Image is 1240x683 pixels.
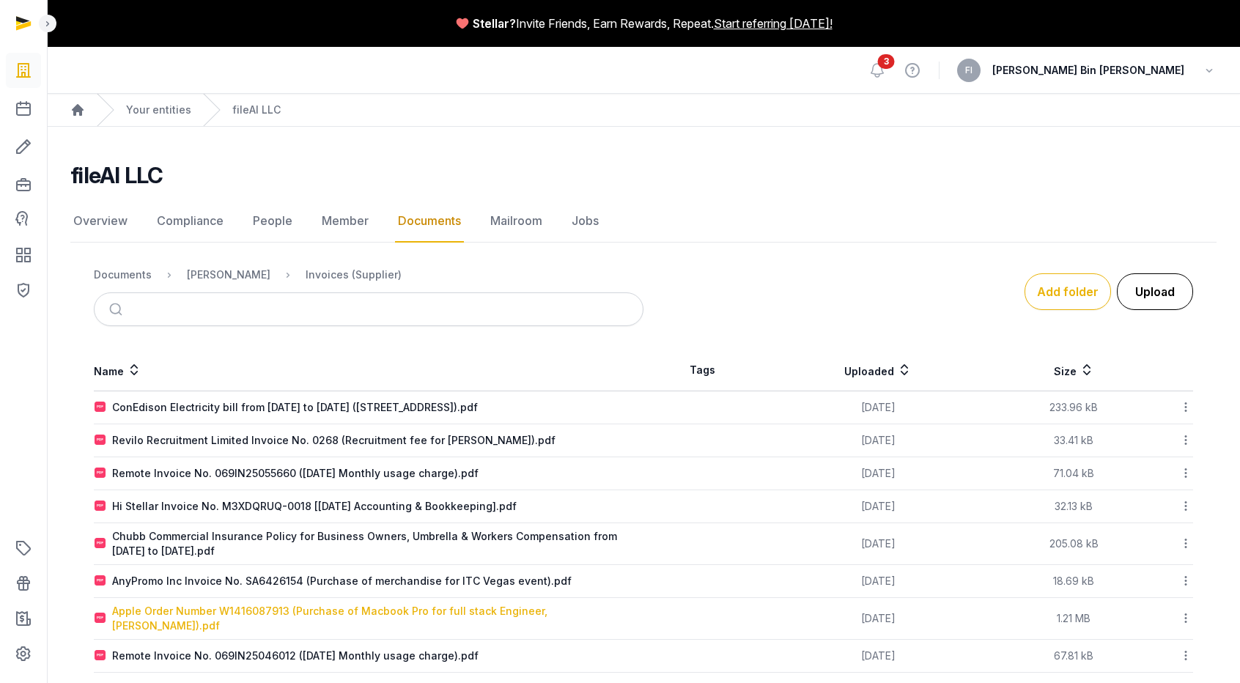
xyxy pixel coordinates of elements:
[861,575,896,587] span: [DATE]
[714,15,833,32] a: Start referring [DATE]!
[306,267,402,282] div: Invoices (Supplier)
[976,513,1240,683] iframe: Chat Widget
[861,612,896,624] span: [DATE]
[994,457,1153,490] td: 71.04 kB
[112,466,479,481] div: Remote Invoice No. 069IN25055660 ([DATE] Monthly usage charge).pdf
[70,200,130,243] a: Overview
[861,434,896,446] span: [DATE]
[1117,273,1193,310] button: Upload
[992,62,1184,79] span: [PERSON_NAME] Bin [PERSON_NAME]
[1025,273,1111,310] button: Add folder
[957,59,981,82] button: FI
[94,257,643,292] nav: Breadcrumb
[861,537,896,550] span: [DATE]
[95,613,106,624] img: pdf.svg
[95,538,106,550] img: pdf.svg
[569,200,602,243] a: Jobs
[154,200,226,243] a: Compliance
[473,15,516,32] span: Stellar?
[861,467,896,479] span: [DATE]
[94,267,152,282] div: Documents
[965,66,973,75] span: FI
[112,400,478,415] div: ConEdison Electricity bill from [DATE] to [DATE] ([STREET_ADDRESS]).pdf
[994,350,1153,391] th: Size
[112,649,479,663] div: Remote Invoice No. 069IN25046012 ([DATE] Monthly usage charge).pdf
[112,574,572,588] div: AnyPromo Inc Invoice No. SA6426154 (Purchase of merchandise for ITC Vegas event).pdf
[70,200,1217,243] nav: Tabs
[95,575,106,587] img: pdf.svg
[878,54,895,69] span: 3
[994,490,1153,523] td: 32.13 kB
[95,435,106,446] img: pdf.svg
[100,293,135,325] button: Submit
[112,499,517,514] div: Hi Stellar Invoice No. M3XDQRUQ-0018 [[DATE] Accounting & Bookkeeping].pdf
[861,401,896,413] span: [DATE]
[861,649,896,662] span: [DATE]
[112,529,643,558] div: Chubb Commercial Insurance Policy for Business Owners, Umbrella & Workers Compensation from [DATE...
[187,267,270,282] div: [PERSON_NAME]
[861,500,896,512] span: [DATE]
[112,604,643,633] div: Apple Order Number W1416087913 (Purchase of Macbook Pro for full stack Engineer, [PERSON_NAME]).pdf
[643,350,761,391] th: Tags
[95,650,106,662] img: pdf.svg
[95,468,106,479] img: pdf.svg
[112,433,556,448] div: Revilo Recruitment Limited Invoice No. 0268 (Recruitment fee for [PERSON_NAME]).pdf
[232,103,281,117] a: fileAI LLC
[994,391,1153,424] td: 233.96 kB
[95,402,106,413] img: pdf.svg
[395,200,464,243] a: Documents
[761,350,994,391] th: Uploaded
[47,94,1240,127] nav: Breadcrumb
[126,103,191,117] a: Your entities
[95,501,106,512] img: pdf.svg
[250,200,295,243] a: People
[487,200,545,243] a: Mailroom
[994,424,1153,457] td: 33.41 kB
[94,350,643,391] th: Name
[319,200,372,243] a: Member
[70,162,163,188] h2: fileAI LLC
